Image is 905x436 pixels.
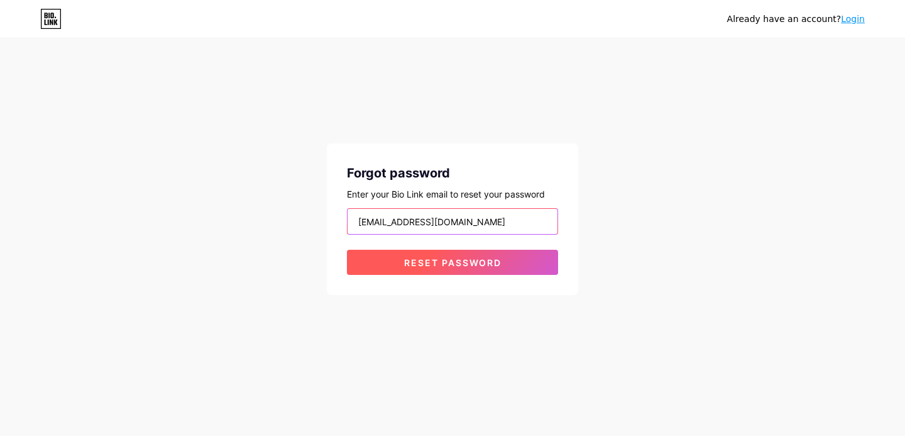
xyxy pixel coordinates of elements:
a: Login [841,14,865,24]
input: Email [348,209,557,234]
div: Already have an account? [727,13,865,26]
span: Reset password [404,257,502,268]
div: Enter your Bio Link email to reset your password [347,187,558,201]
div: Forgot password [347,164,558,182]
button: Reset password [347,250,558,275]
